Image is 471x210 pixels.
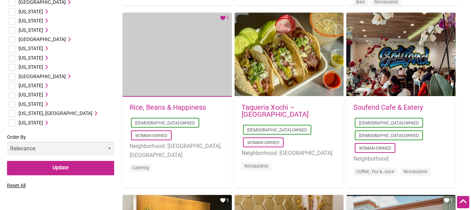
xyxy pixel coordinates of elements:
span: [US_STATE] [19,120,43,126]
a: [DEMOGRAPHIC_DATA]-Owned [359,121,419,126]
span: [US_STATE] [19,64,43,70]
span: [US_STATE] [19,92,43,97]
a: Taqueria Xochi – [GEOGRAPHIC_DATA] [242,103,309,118]
i: Favorite Count [220,15,226,21]
span: [GEOGRAPHIC_DATA] [19,36,66,42]
input: Update [7,161,114,175]
div: Scroll Back to Top [457,196,469,208]
select: Order By [7,142,114,155]
a: Rice, Beans & Happiness [130,103,206,111]
a: Restaurants [244,163,269,169]
li: Neighborhood: [GEOGRAPHIC_DATA], [GEOGRAPHIC_DATA] [130,142,225,160]
a: Woman-Owned [135,133,167,138]
span: [US_STATE] [19,27,43,33]
a: Coffee, Tea & Juice [356,169,394,174]
a: Woman-Owned [359,146,391,151]
span: [GEOGRAPHIC_DATA] [19,74,66,79]
a: [DEMOGRAPHIC_DATA]-Owned [247,128,307,133]
li: Neighborhood: [GEOGRAPHIC_DATA] [242,149,337,158]
a: Restaurants [403,169,428,174]
a: [DEMOGRAPHIC_DATA]-Owned [135,121,195,126]
a: Reset All [7,183,26,188]
span: [US_STATE] [19,46,43,51]
a: Catering [132,165,149,170]
li: Neighborhood: [353,154,449,163]
a: Woman-Owned [247,140,279,145]
span: [US_STATE] [19,101,43,107]
span: [US_STATE] [19,83,43,88]
span: [US_STATE], [GEOGRAPHIC_DATA] [19,110,92,116]
a: [DEMOGRAPHIC_DATA]-Owned [359,133,419,138]
label: Order By [7,133,114,161]
span: [US_STATE] [19,55,43,61]
span: [US_STATE] [19,18,43,23]
div: 1 [220,14,229,22]
a: Soufend Cafe & Eatery [353,103,423,111]
span: [US_STATE] [19,9,43,14]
